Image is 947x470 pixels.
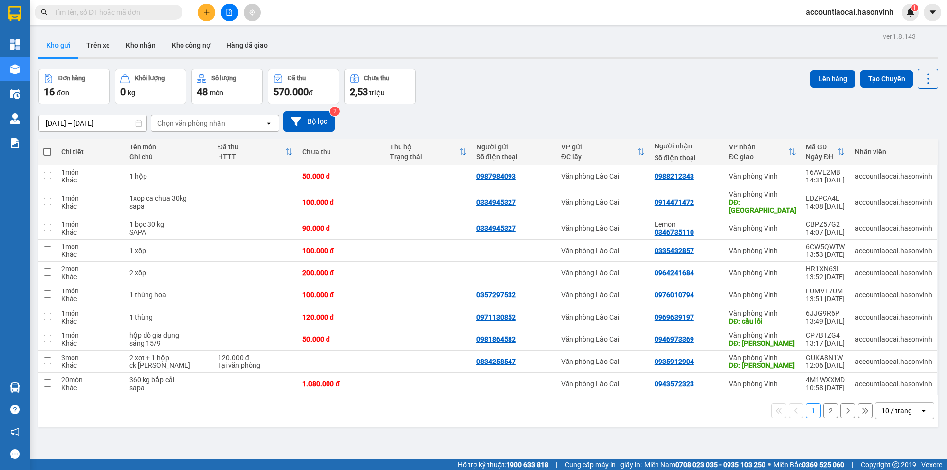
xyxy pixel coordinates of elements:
[729,309,796,317] div: Văn phòng Vinh
[729,317,796,325] div: DĐ: cầu lồi
[729,172,796,180] div: Văn phòng Vinh
[806,317,845,325] div: 13:49 [DATE]
[302,148,379,156] div: Chưa thu
[61,243,119,251] div: 1 món
[855,148,932,156] div: Nhân viên
[61,194,119,202] div: 1 món
[806,384,845,392] div: 10:58 [DATE]
[655,228,694,236] div: 0346735110
[58,75,85,82] div: Đơn hàng
[344,69,416,104] button: Chưa thu2,53 triệu
[806,273,845,281] div: 13:52 [DATE]
[369,89,385,97] span: triệu
[806,339,845,347] div: 13:17 [DATE]
[213,139,298,165] th: Toggle SortBy
[38,69,110,104] button: Đơn hàng16đơn
[54,7,171,18] input: Tìm tên, số ĐT hoặc mã đơn
[302,313,379,321] div: 120.000 đ
[129,362,208,369] div: ck c khánh
[218,143,285,151] div: Đã thu
[61,309,119,317] div: 1 món
[41,12,148,50] b: [PERSON_NAME] (Vinh - Sapa)
[218,354,293,362] div: 120.000 đ
[806,309,845,317] div: 6JJG9R6P
[729,153,788,161] div: ĐC giao
[729,269,796,277] div: Văn phòng Vinh
[881,406,912,416] div: 10 / trang
[561,172,645,180] div: Văn phòng Lào Cai
[302,269,379,277] div: 200.000 đ
[561,143,637,151] div: VP gửi
[129,291,208,299] div: 1 thùng hoa
[855,291,932,299] div: accountlaocai.hasonvinh
[61,287,119,295] div: 1 món
[129,172,208,180] div: 1 hộp
[61,339,119,347] div: Khác
[773,459,844,470] span: Miền Bắc
[906,8,915,17] img: icon-new-feature
[132,8,238,24] b: [DOMAIN_NAME]
[675,461,765,469] strong: 0708 023 035 - 0935 103 250
[129,313,208,321] div: 1 thùng
[860,70,913,88] button: Tạo Chuyến
[129,202,208,210] div: sapa
[655,291,694,299] div: 0976010794
[556,459,557,470] span: |
[115,69,186,104] button: Khối lượng0kg
[78,34,118,57] button: Trên xe
[855,313,932,321] div: accountlaocai.hasonvinh
[129,376,208,384] div: 360 kg bắp cải
[476,335,516,343] div: 0981864582
[852,459,853,470] span: |
[61,265,119,273] div: 2 món
[655,358,694,365] div: 0935912904
[197,86,208,98] span: 48
[129,354,208,362] div: 2 xọt + 1 hộp
[855,335,932,343] div: accountlaocai.hasonvinh
[806,228,845,236] div: 14:07 [DATE]
[561,358,645,365] div: Văn phòng Lào Cai
[129,220,208,228] div: 1 bọc 30 kg
[203,9,210,16] span: plus
[806,143,837,151] div: Mã GD
[806,202,845,210] div: 14:08 [DATE]
[729,291,796,299] div: Văn phòng Vinh
[249,9,255,16] span: aim
[129,384,208,392] div: sapa
[855,224,932,232] div: accountlaocai.hasonvinh
[129,339,208,347] div: sáng 15/9
[41,9,48,16] span: search
[810,70,855,88] button: Lên hàng
[129,143,208,151] div: Tên món
[268,69,339,104] button: Đã thu570.000đ
[61,202,119,210] div: Khác
[476,358,516,365] div: 0834258547
[350,86,368,98] span: 2,53
[164,34,219,57] button: Kho công nợ
[806,194,845,202] div: LDZPCA4E
[561,313,645,321] div: Văn phòng Lào Cai
[565,459,642,470] span: Cung cấp máy in - giấy in:
[476,313,516,321] div: 0971130852
[561,247,645,254] div: Văn phòng Lào Cai
[806,153,837,161] div: Ngày ĐH
[129,153,208,161] div: Ghi chú
[120,86,126,98] span: 0
[561,335,645,343] div: Văn phòng Lào Cai
[924,4,941,21] button: caret-down
[801,139,850,165] th: Toggle SortBy
[57,89,69,97] span: đơn
[364,75,389,82] div: Chưa thu
[129,228,208,236] div: SAPA
[806,331,845,339] div: CP7BTZG4
[476,291,516,299] div: 0357297532
[61,317,119,325] div: Khác
[655,269,694,277] div: 0964241684
[211,75,236,82] div: Số lượng
[655,335,694,343] div: 0946973369
[288,75,306,82] div: Đã thu
[118,34,164,57] button: Kho nhận
[655,142,719,150] div: Người nhận
[655,247,694,254] div: 0335432857
[218,153,285,161] div: HTTT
